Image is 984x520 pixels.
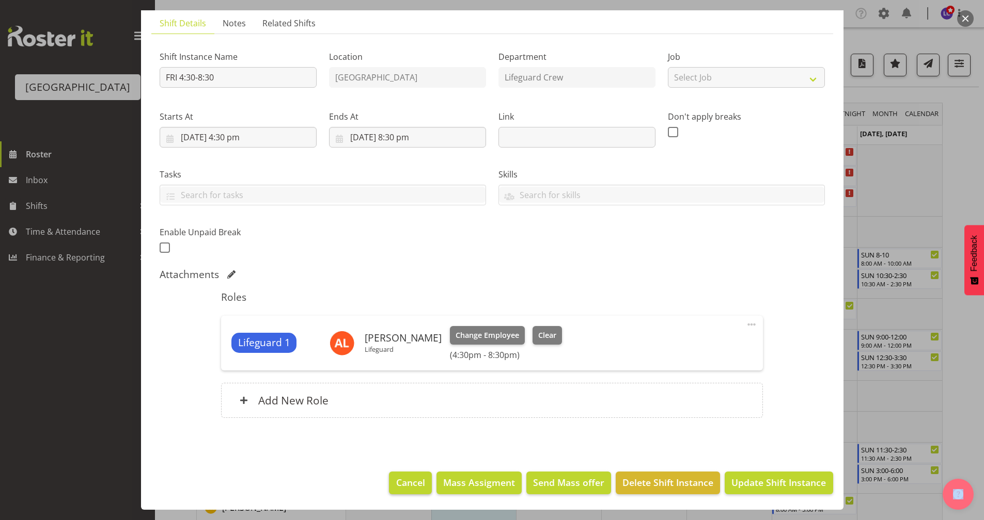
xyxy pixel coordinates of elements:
[160,268,219,281] h5: Attachments
[731,476,826,489] span: Update Shift Instance
[262,17,316,29] span: Related Shifts
[616,472,720,494] button: Delete Shift Instance
[498,110,655,123] label: Link
[365,332,442,344] h6: [PERSON_NAME]
[498,51,655,63] label: Department
[964,225,984,295] button: Feedback - Show survey
[443,476,515,489] span: Mass Assigment
[258,394,329,407] h6: Add New Role
[329,127,486,148] input: Click to select...
[533,476,604,489] span: Send Mass offer
[160,226,317,238] label: Enable Unpaid Break
[499,187,824,203] input: Search for skills
[160,168,486,181] label: Tasks
[450,326,525,345] button: Change Employee
[160,67,317,88] input: Shift Instance Name
[221,291,763,303] h5: Roles
[160,17,206,29] span: Shift Details
[365,345,442,353] p: Lifeguard
[329,110,486,123] label: Ends At
[953,489,963,499] img: help-xxl-2.png
[160,187,486,203] input: Search for tasks
[533,326,562,345] button: Clear
[450,350,561,360] h6: (4:30pm - 8:30pm)
[970,235,979,271] span: Feedback
[160,110,317,123] label: Starts At
[330,331,354,355] img: alex-laverty10369.jpg
[160,51,317,63] label: Shift Instance Name
[668,51,825,63] label: Job
[622,476,713,489] span: Delete Shift Instance
[389,472,431,494] button: Cancel
[396,476,425,489] span: Cancel
[538,330,556,341] span: Clear
[160,127,317,148] input: Click to select...
[329,51,486,63] label: Location
[456,330,519,341] span: Change Employee
[238,335,290,350] span: Lifeguard 1
[725,472,833,494] button: Update Shift Instance
[223,17,246,29] span: Notes
[436,472,522,494] button: Mass Assigment
[498,168,825,181] label: Skills
[526,472,611,494] button: Send Mass offer
[668,110,825,123] label: Don't apply breaks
